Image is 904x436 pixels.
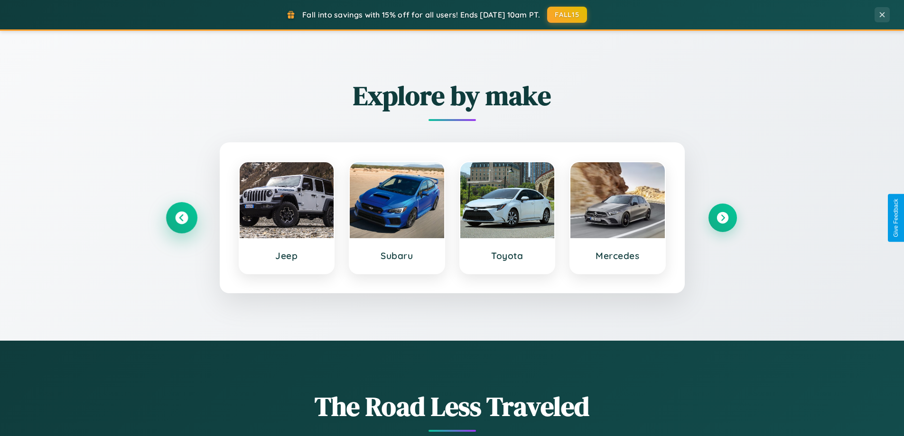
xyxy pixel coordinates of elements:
div: Give Feedback [893,199,899,237]
h3: Subaru [359,250,435,261]
h3: Toyota [470,250,545,261]
h3: Jeep [249,250,325,261]
h1: The Road Less Traveled [168,388,737,425]
button: FALL15 [547,7,587,23]
span: Fall into savings with 15% off for all users! Ends [DATE] 10am PT. [302,10,540,19]
h2: Explore by make [168,77,737,114]
h3: Mercedes [580,250,655,261]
